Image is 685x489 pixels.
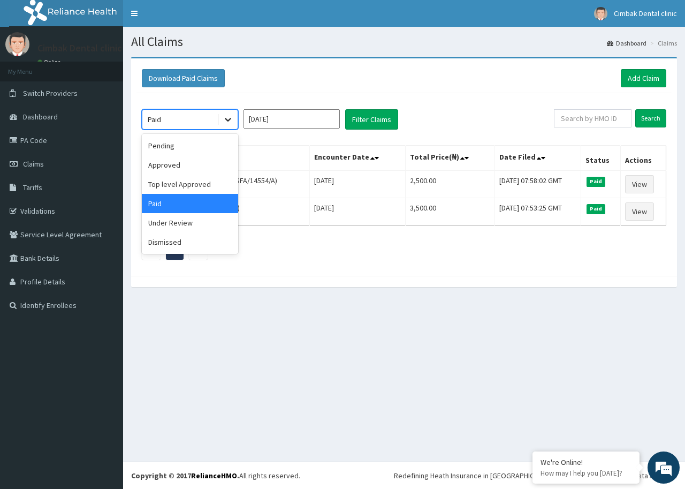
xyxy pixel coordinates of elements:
div: Top level Approved [142,175,238,194]
div: Paid [142,194,238,213]
a: RelianceHMO [191,471,237,480]
div: Paid [148,114,161,125]
input: Search by HMO ID [554,109,631,127]
p: How may I help you today? [541,469,631,478]
div: Under Review [142,213,238,232]
td: [DATE] [309,170,406,198]
input: Select Month and Year [243,109,340,129]
a: View [625,202,654,221]
th: Status [581,146,620,171]
td: 3,500.00 [406,198,495,225]
span: Switch Providers [23,88,78,98]
a: Online [37,58,63,66]
footer: All rights reserved. [123,462,685,489]
span: Claims [23,159,44,169]
td: 2,500.00 [406,170,495,198]
a: Add Claim [621,69,666,87]
th: Encounter Date [309,146,406,171]
span: Paid [587,204,606,214]
div: Pending [142,136,238,155]
th: Actions [620,146,666,171]
img: User Image [5,32,29,56]
div: We're Online! [541,457,631,467]
div: Redefining Heath Insurance in [GEOGRAPHIC_DATA] using Telemedicine and Data Science! [394,470,677,481]
th: Date Filed [495,146,581,171]
span: Tariffs [23,183,42,192]
button: Download Paid Claims [142,69,225,87]
strong: Copyright © 2017 . [131,471,239,480]
img: User Image [594,7,607,20]
div: Approved [142,155,238,175]
th: Total Price(₦) [406,146,495,171]
td: [DATE] 07:53:25 GMT [495,198,581,225]
button: Filter Claims [345,109,398,130]
a: View [625,175,654,193]
span: Dashboard [23,112,58,122]
span: Paid [587,177,606,186]
div: Dismissed [142,232,238,252]
li: Claims [648,39,677,48]
span: Cimbak Dental clinic [614,9,677,18]
td: [DATE] [309,198,406,225]
input: Search [635,109,666,127]
h1: All Claims [131,35,677,49]
td: [DATE] 07:58:02 GMT [495,170,581,198]
a: Dashboard [607,39,646,48]
p: Cimbak Dental clinic [37,43,122,53]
